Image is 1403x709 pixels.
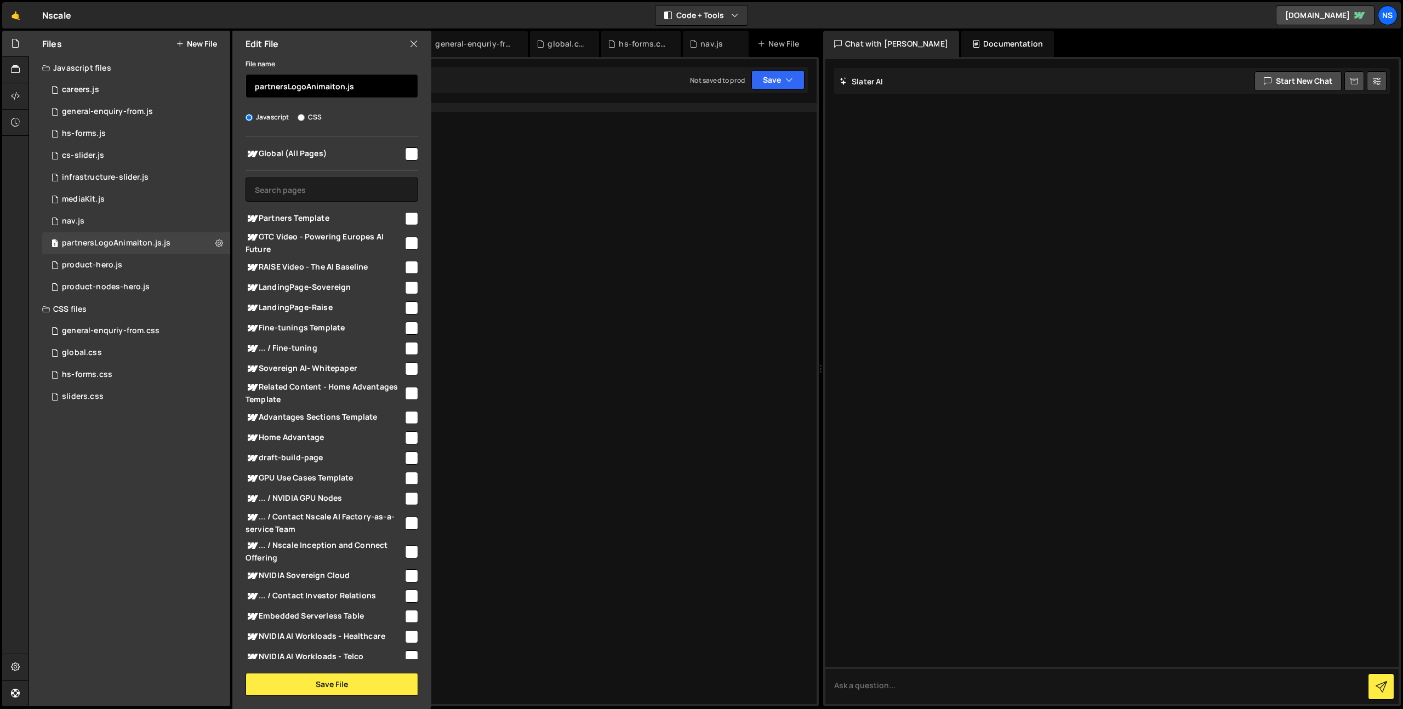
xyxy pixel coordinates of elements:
[246,511,403,535] span: ... / Contact Nscale AI Factory-as-a-service Team
[246,381,403,405] span: Related Content - Home Advantages Template
[246,112,289,123] label: Javascript
[246,301,403,315] span: LandingPage-Raise
[62,85,99,95] div: careers.js
[246,411,403,424] span: Advantages Sections Template
[42,101,230,123] div: 10788/43956.js
[42,386,230,408] div: 10788/27036.css
[42,79,230,101] div: 10788/24852.js
[62,129,106,139] div: hs-forms.js
[62,107,153,117] div: general-enquiry-from.js
[42,320,230,342] div: 10788/43957.css
[246,38,278,50] h2: Edit File
[298,114,305,121] input: CSS
[1276,5,1375,25] a: [DOMAIN_NAME]
[690,76,745,85] div: Not saved to prod
[655,5,748,25] button: Code + Tools
[246,261,403,274] span: RAISE Video - The AI Baseline
[246,342,403,355] span: ... / Fine-tuning
[246,673,418,696] button: Save File
[42,210,230,232] div: 10788/37835.js
[42,9,71,22] div: Nscale
[246,212,403,225] span: Partners Template
[298,112,322,123] label: CSS
[176,39,217,48] button: New File
[62,238,170,248] div: partnersLogoAnimaiton.js.js
[62,173,149,182] div: infrastructure-slider.js
[619,38,668,49] div: hs-forms.css
[246,231,403,255] span: GTC Video - Powering Europes AI Future
[42,364,230,386] div: 10788/43278.css
[840,76,883,87] h2: Slater AI
[62,216,84,226] div: nav.js
[62,370,112,380] div: hs-forms.css
[246,539,403,563] span: ... / Nscale Inception and Connect Offering
[246,569,403,582] span: NVIDIA Sovereign Cloud
[62,260,122,270] div: product-hero.js
[42,232,230,254] div: 10788/46763.js
[62,348,102,358] div: global.css
[246,590,403,603] span: ... / Contact Investor Relations
[1254,71,1342,91] button: Start new chat
[29,57,230,79] div: Javascript files
[757,38,803,49] div: New File
[823,31,959,57] div: Chat with [PERSON_NAME]
[1378,5,1398,25] a: Ns
[246,147,403,161] span: Global (All Pages)
[547,38,586,49] div: global.css
[42,145,230,167] div: 10788/25032.js
[42,276,230,298] div: 10788/32818.js
[62,282,150,292] div: product-nodes-hero.js
[246,451,403,465] span: draft-build-page
[246,650,403,664] span: NVIDIA AI Workloads - Telco
[42,167,230,188] div: 10788/35018.js
[62,326,159,336] div: general-enquriy-from.css
[246,431,403,444] span: Home Advantage
[62,392,104,402] div: sliders.css
[42,342,230,364] div: 10788/24853.css
[29,298,230,320] div: CSS files
[246,472,403,485] span: GPU Use Cases Template
[246,281,403,294] span: LandingPage-Sovereign
[42,123,230,145] div: 10788/43275.js
[42,188,230,210] div: 10788/24854.js
[246,178,418,202] input: Search pages
[42,254,230,276] div: 10788/25791.js
[435,38,515,49] div: general-enquriy-from.css
[246,74,418,98] input: Name
[52,240,58,249] span: 1
[246,630,403,643] span: NVIDIA AI Workloads - Healthcare
[246,322,403,335] span: Fine-tunings Template
[700,38,723,49] div: nav.js
[246,610,403,623] span: Embedded Serverless Table
[62,151,104,161] div: cs-slider.js
[2,2,29,28] a: 🤙
[42,38,62,50] h2: Files
[62,195,105,204] div: mediaKit.js
[751,70,805,90] button: Save
[961,31,1054,57] div: Documentation
[246,114,253,121] input: Javascript
[246,59,275,70] label: File name
[246,492,403,505] span: ... / NVIDIA GPU Nodes
[246,362,403,375] span: Sovereign AI- Whitepaper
